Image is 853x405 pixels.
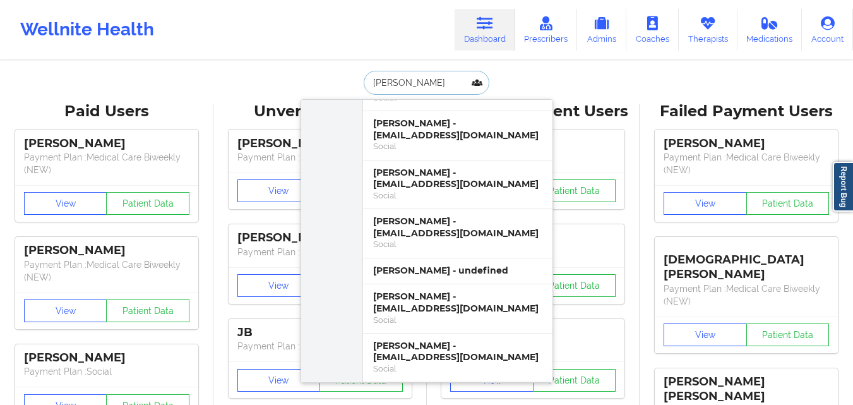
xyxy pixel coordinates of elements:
[237,136,403,151] div: [PERSON_NAME]
[24,192,107,215] button: View
[373,118,542,141] div: [PERSON_NAME] - [EMAIL_ADDRESS][DOMAIN_NAME]
[746,323,830,346] button: Patient Data
[533,369,616,392] button: Patient Data
[24,351,189,365] div: [PERSON_NAME]
[373,340,542,363] div: [PERSON_NAME] - [EMAIL_ADDRESS][DOMAIN_NAME]
[24,136,189,151] div: [PERSON_NAME]
[577,9,626,51] a: Admins
[664,375,829,404] div: [PERSON_NAME] [PERSON_NAME]
[833,162,853,212] a: Report Bug
[9,102,205,121] div: Paid Users
[679,9,737,51] a: Therapists
[648,102,844,121] div: Failed Payment Users
[373,315,542,325] div: Social
[664,323,747,346] button: View
[373,167,542,190] div: [PERSON_NAME] - [EMAIL_ADDRESS][DOMAIN_NAME]
[106,192,189,215] button: Patient Data
[664,243,829,282] div: [DEMOGRAPHIC_DATA][PERSON_NAME]
[237,325,403,340] div: JB
[746,192,830,215] button: Patient Data
[533,274,616,297] button: Patient Data
[373,190,542,201] div: Social
[373,141,542,152] div: Social
[237,369,321,392] button: View
[237,151,403,164] p: Payment Plan : Unmatched Plan
[373,215,542,239] div: [PERSON_NAME] - [EMAIL_ADDRESS][DOMAIN_NAME]
[664,136,829,151] div: [PERSON_NAME]
[373,239,542,250] div: Social
[24,365,189,378] p: Payment Plan : Social
[455,9,515,51] a: Dashboard
[515,9,578,51] a: Prescribers
[237,246,403,258] p: Payment Plan : Unmatched Plan
[237,231,403,245] div: [PERSON_NAME]
[533,179,616,202] button: Patient Data
[802,9,853,51] a: Account
[237,274,321,297] button: View
[106,299,189,322] button: Patient Data
[664,282,829,308] p: Payment Plan : Medical Care Biweekly (NEW)
[664,192,747,215] button: View
[237,179,321,202] button: View
[737,9,802,51] a: Medications
[24,243,189,258] div: [PERSON_NAME]
[24,151,189,176] p: Payment Plan : Medical Care Biweekly (NEW)
[24,299,107,322] button: View
[373,265,542,277] div: [PERSON_NAME] - undefined
[222,102,418,121] div: Unverified Users
[237,340,403,353] p: Payment Plan : Unmatched Plan
[664,151,829,176] p: Payment Plan : Medical Care Biweekly (NEW)
[373,291,542,314] div: [PERSON_NAME] - [EMAIL_ADDRESS][DOMAIN_NAME]
[626,9,679,51] a: Coaches
[373,363,542,374] div: Social
[24,258,189,284] p: Payment Plan : Medical Care Biweekly (NEW)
